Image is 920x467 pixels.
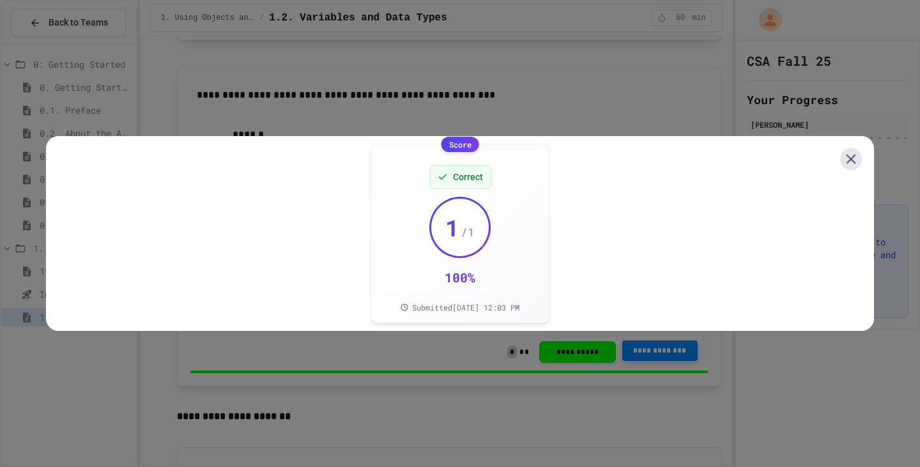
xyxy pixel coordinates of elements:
div: Score [441,137,479,152]
span: 1 [445,215,459,240]
span: Correct [453,171,483,183]
div: 100 % [445,268,475,286]
span: Submitted [DATE] 12:03 PM [412,302,519,312]
span: / 1 [461,223,475,241]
